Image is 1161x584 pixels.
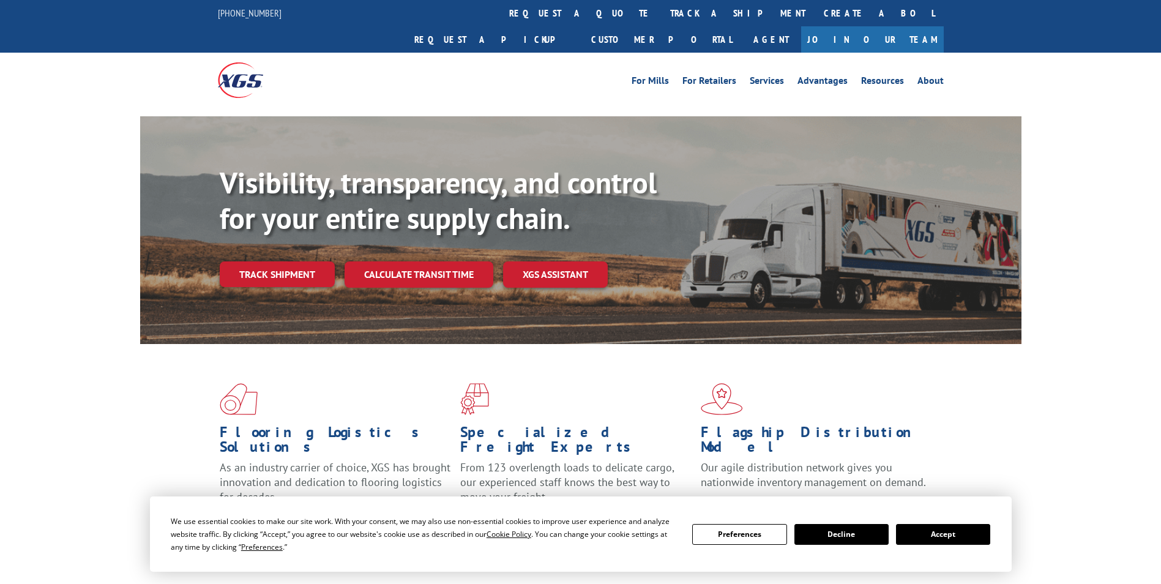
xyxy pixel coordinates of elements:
span: Cookie Policy [487,529,531,539]
span: Preferences [241,542,283,552]
a: XGS ASSISTANT [503,261,608,288]
a: Calculate transit time [345,261,493,288]
a: Join Our Team [801,26,944,53]
a: Agent [741,26,801,53]
button: Accept [896,524,990,545]
a: [PHONE_NUMBER] [218,7,282,19]
a: For Retailers [682,76,736,89]
a: For Mills [632,76,669,89]
a: Request a pickup [405,26,582,53]
h1: Flooring Logistics Solutions [220,425,451,460]
img: xgs-icon-focused-on-flooring-red [460,383,489,415]
button: Preferences [692,524,786,545]
img: xgs-icon-total-supply-chain-intelligence-red [220,383,258,415]
h1: Flagship Distribution Model [701,425,932,460]
a: Services [750,76,784,89]
img: xgs-icon-flagship-distribution-model-red [701,383,743,415]
p: From 123 overlength loads to delicate cargo, our experienced staff knows the best way to move you... [460,460,692,515]
button: Decline [794,524,889,545]
a: About [917,76,944,89]
span: Our agile distribution network gives you nationwide inventory management on demand. [701,460,926,489]
h1: Specialized Freight Experts [460,425,692,460]
div: We use essential cookies to make our site work. With your consent, we may also use non-essential ... [171,515,678,553]
a: Advantages [797,76,848,89]
b: Visibility, transparency, and control for your entire supply chain. [220,163,657,237]
span: As an industry carrier of choice, XGS has brought innovation and dedication to flooring logistics... [220,460,450,504]
a: Track shipment [220,261,335,287]
div: Cookie Consent Prompt [150,496,1012,572]
a: Resources [861,76,904,89]
a: Customer Portal [582,26,741,53]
